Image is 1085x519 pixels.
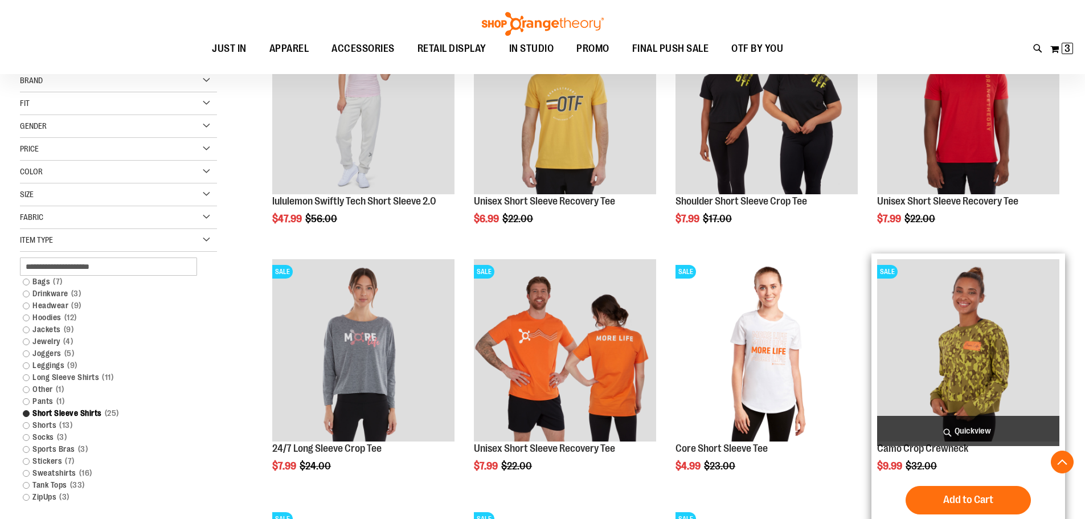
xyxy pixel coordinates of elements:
[272,443,382,454] a: 24/7 Long Sleeve Crop Tee
[17,443,206,455] a: Sports Bras3
[480,12,605,36] img: Shop Orangetheory
[20,212,43,222] span: Fabric
[474,265,494,279] span: SALE
[632,36,709,62] span: FINAL PUSH SALE
[17,431,206,443] a: Socks3
[272,265,293,279] span: SALE
[17,383,206,395] a: Other1
[272,12,455,196] a: lululemon Swiftly Tech Short Sleeve 2.0SALE
[54,395,68,407] span: 1
[267,254,460,501] div: product
[675,443,768,454] a: Core Short Sleeve Tee
[68,300,84,312] span: 9
[474,259,656,443] a: Product image for Unisex Short Sleeve Recovery TeeSALE
[62,348,77,359] span: 5
[258,36,321,62] a: APPAREL
[675,12,858,196] a: Product image for Shoulder Short Sleeve Crop TeeSALE
[62,312,80,324] span: 12
[877,259,1059,443] a: Product image for Camo Crop CrewneckSALE
[272,259,455,443] a: Product image for 24/7 Long Sleeve Crop TeeSALE
[877,460,904,472] span: $9.99
[720,36,795,62] a: OTF BY YOU
[64,359,80,371] span: 9
[877,213,903,224] span: $7.99
[17,300,206,312] a: Headwear9
[906,486,1031,514] button: Add to Cart
[102,407,122,419] span: 25
[76,467,95,479] span: 16
[62,455,77,467] span: 7
[20,76,43,85] span: Brand
[943,493,993,506] span: Add to Cart
[20,144,39,153] span: Price
[20,121,47,130] span: Gender
[675,213,701,224] span: $7.99
[300,460,333,472] span: $24.00
[877,443,968,454] a: Camo Crop Crewneck
[68,288,84,300] span: 3
[17,491,206,503] a: ZipUps3
[904,213,937,224] span: $22.00
[1051,451,1074,473] button: Back To Top
[474,259,656,442] img: Product image for Unisex Short Sleeve Recovery Tee
[468,6,662,254] div: product
[406,36,498,62] a: RETAIL DISPLAY
[61,324,77,336] span: 9
[17,407,206,419] a: Short Sleeve Shirts25
[1064,43,1070,54] span: 3
[53,383,67,395] span: 1
[468,254,662,501] div: product
[17,276,206,288] a: Bags7
[565,36,621,62] a: PROMO
[877,259,1059,442] img: Product image for Camo Crop Crewneck
[75,443,91,455] span: 3
[17,324,206,336] a: Jackets9
[670,254,863,501] div: product
[474,195,615,207] a: Unisex Short Sleeve Recovery Tee
[670,6,863,254] div: product
[877,195,1018,207] a: Unisex Short Sleeve Recovery Tee
[212,36,247,62] span: JUST IN
[272,259,455,442] img: Product image for 24/7 Long Sleeve Crop Tee
[54,431,70,443] span: 3
[17,419,206,431] a: Shorts13
[272,213,304,224] span: $47.99
[320,36,406,62] a: ACCESSORIES
[50,276,65,288] span: 7
[731,36,783,62] span: OTF BY YOU
[474,443,615,454] a: Unisex Short Sleeve Recovery Tee
[474,12,656,196] a: Product image for Unisex Short Sleeve Recovery TeeSALE
[474,12,656,194] img: Product image for Unisex Short Sleeve Recovery Tee
[20,99,30,108] span: Fit
[17,395,206,407] a: Pants1
[17,312,206,324] a: Hoodies12
[509,36,554,62] span: IN STUDIO
[20,190,34,199] span: Size
[675,460,702,472] span: $4.99
[60,336,76,348] span: 4
[99,371,116,383] span: 11
[272,460,298,472] span: $7.99
[17,455,206,467] a: Stickers7
[576,36,609,62] span: PROMO
[877,416,1059,446] a: Quickview
[20,167,43,176] span: Color
[877,265,898,279] span: SALE
[17,336,206,348] a: Jewelry4
[877,12,1059,196] a: Product image for Unisex Short Sleeve Recovery TeeSALE
[877,12,1059,194] img: Product image for Unisex Short Sleeve Recovery Tee
[272,12,455,194] img: lululemon Swiftly Tech Short Sleeve 2.0
[56,419,75,431] span: 13
[704,460,737,472] span: $23.00
[417,36,486,62] span: RETAIL DISPLAY
[17,371,206,383] a: Long Sleeve Shirts11
[17,348,206,359] a: Joggers5
[501,460,534,472] span: $22.00
[17,479,206,491] a: Tank Tops33
[675,12,858,194] img: Product image for Shoulder Short Sleeve Crop Tee
[675,259,858,443] a: Product image for Core Short Sleeve TeeSALE
[272,195,436,207] a: lululemon Swiftly Tech Short Sleeve 2.0
[331,36,395,62] span: ACCESSORIES
[502,213,535,224] span: $22.00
